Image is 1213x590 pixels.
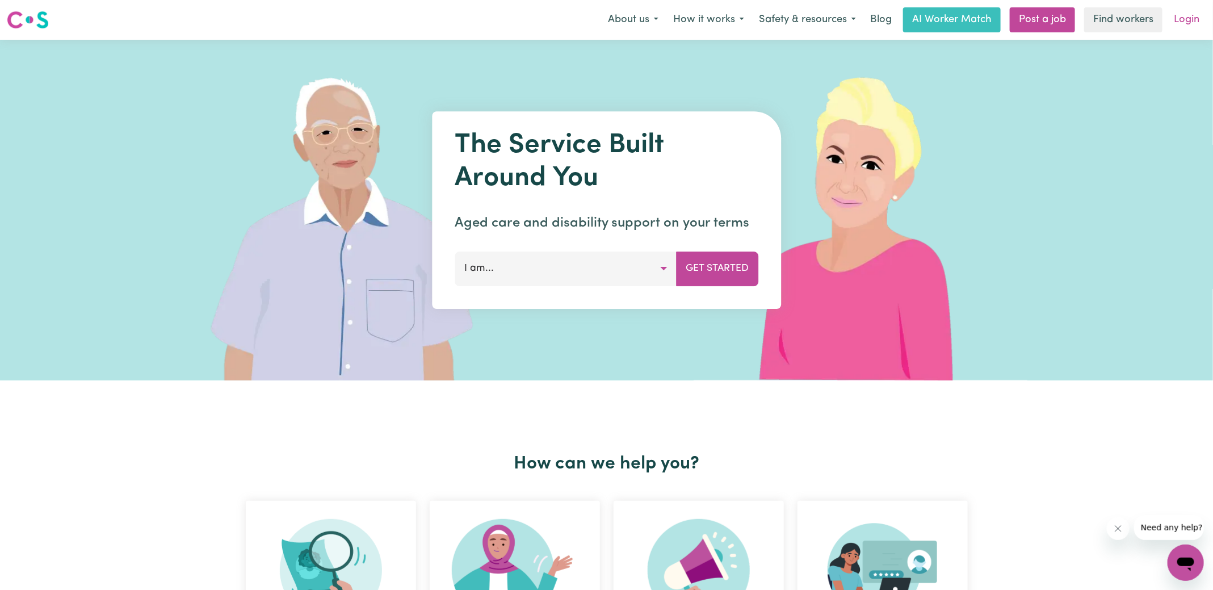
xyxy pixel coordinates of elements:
h1: The Service Built Around You [455,129,758,195]
iframe: Button to launch messaging window [1168,545,1204,581]
a: Post a job [1010,7,1075,32]
button: I am... [455,252,677,286]
iframe: Close message [1107,517,1130,540]
button: How it works [666,8,752,32]
a: Login [1167,7,1206,32]
a: Blog [863,7,899,32]
img: Careseekers logo [7,10,49,30]
button: Get Started [676,252,758,286]
h2: How can we help you? [239,453,975,475]
p: Aged care and disability support on your terms [455,213,758,233]
a: Find workers [1084,7,1162,32]
button: Safety & resources [752,8,863,32]
iframe: Message from company [1134,515,1204,540]
button: About us [601,8,666,32]
a: AI Worker Match [903,7,1001,32]
a: Careseekers logo [7,7,49,33]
